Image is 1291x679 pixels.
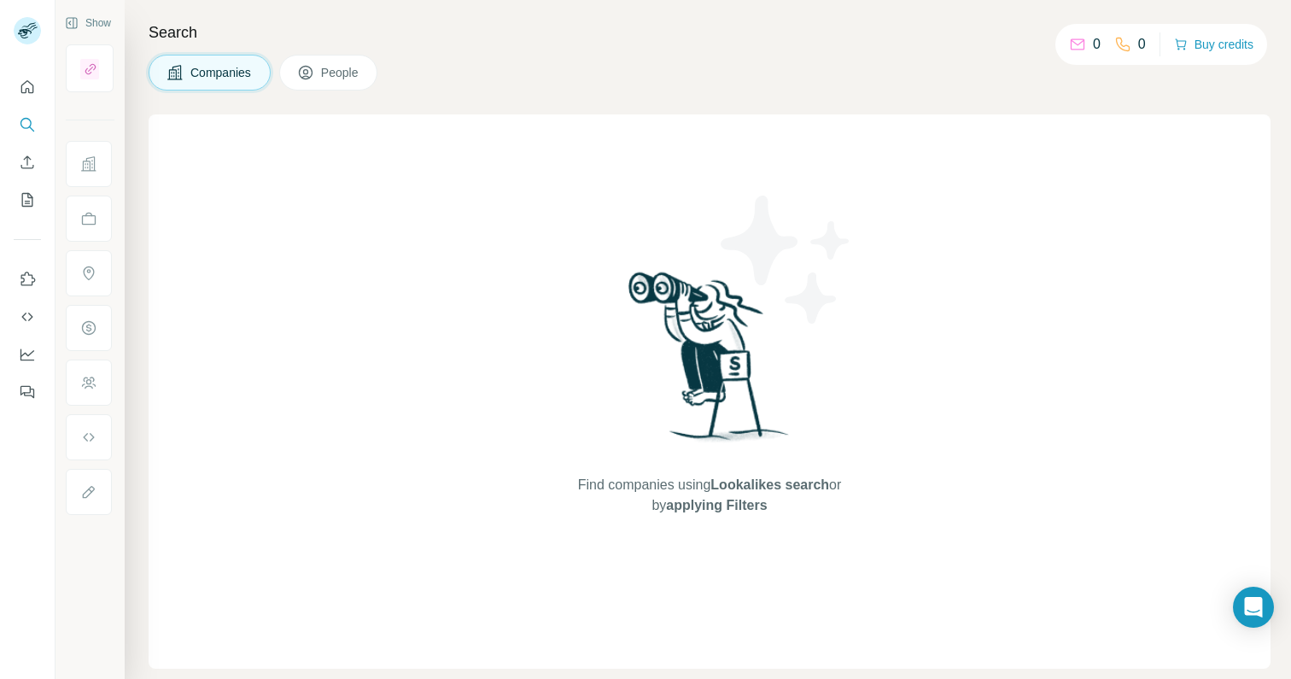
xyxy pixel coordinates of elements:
button: Use Surfe on LinkedIn [14,264,41,295]
button: Use Surfe API [14,301,41,332]
img: Surfe Illustration - Stars [710,183,863,337]
button: Show [53,10,123,36]
button: Enrich CSV [14,147,41,178]
button: My lists [14,184,41,215]
h4: Search [149,20,1271,44]
span: applying Filters [666,498,767,512]
span: Companies [190,64,253,81]
img: Surfe Illustration - Woman searching with binoculars [621,267,798,458]
span: Lookalikes search [710,477,829,492]
span: People [321,64,360,81]
button: Search [14,109,41,140]
p: 0 [1093,34,1101,55]
div: Open Intercom Messenger [1233,587,1274,628]
button: Dashboard [14,339,41,370]
button: Quick start [14,72,41,102]
p: 0 [1138,34,1146,55]
button: Feedback [14,377,41,407]
button: Buy credits [1174,32,1253,56]
span: Find companies using or by [573,475,846,516]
